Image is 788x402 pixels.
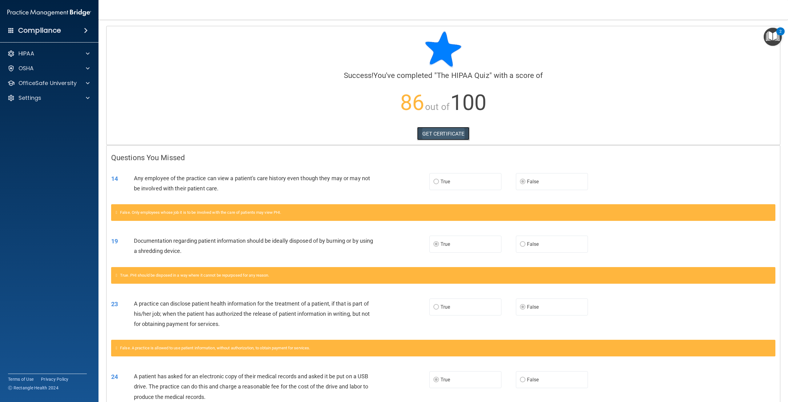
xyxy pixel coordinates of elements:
img: blue-star-rounded.9d042014.png [425,31,462,68]
span: False [527,377,539,383]
input: False [520,378,525,382]
span: True. PHI should be disposed in a way where it cannot be repurposed for any reason. [120,273,269,278]
p: OfficeSafe University [18,79,77,87]
span: False [527,179,539,185]
button: Open Resource Center, 2 new notifications [764,28,782,46]
span: 19 [111,238,118,245]
p: Settings [18,94,41,102]
span: Success! [344,71,374,80]
input: True [433,180,439,184]
input: False [520,180,525,184]
span: A practice can disclose patient health information for the treatment of a patient, if that is par... [134,300,370,327]
span: Ⓒ Rectangle Health 2024 [8,385,58,391]
span: 14 [111,175,118,182]
input: False [520,305,525,310]
div: 2 [779,31,782,39]
a: GET CERTIFICATE [417,127,470,140]
span: 23 [111,300,118,308]
a: OfficeSafe University [7,79,90,87]
span: 24 [111,373,118,380]
a: Terms of Use [8,376,34,382]
h4: Compliance [18,26,61,35]
span: False. A practice is allowed to use patient information, without authorization, to obtain payment... [120,346,310,350]
span: A patient has asked for an electronic copy of their medical records and asked it be put on a USB ... [134,373,368,400]
span: False [527,241,539,247]
input: False [520,242,525,247]
span: out of [425,101,449,112]
input: True [433,378,439,382]
input: True [433,242,439,247]
a: Settings [7,94,90,102]
span: Any employee of the practice can view a patient's care history even though they may or may not be... [134,175,370,192]
input: True [433,305,439,310]
a: OSHA [7,65,90,72]
span: Documentation regarding patient information should be ideally disposed of by burning or by using ... [134,238,373,254]
p: HIPAA [18,50,34,57]
span: True [440,304,450,310]
img: PMB logo [7,6,91,19]
h4: Questions You Missed [111,154,775,162]
span: False [527,304,539,310]
span: True [440,241,450,247]
a: HIPAA [7,50,90,57]
p: OSHA [18,65,34,72]
h4: You've completed " " with a score of [111,71,775,79]
span: The HIPAA Quiz [437,71,489,80]
span: 100 [450,90,486,115]
span: True [440,377,450,383]
span: False. Only employees whose job it is to be involved with the care of patients may view PHI. [120,210,281,215]
span: True [440,179,450,185]
a: Privacy Policy [41,376,69,382]
span: 86 [400,90,424,115]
